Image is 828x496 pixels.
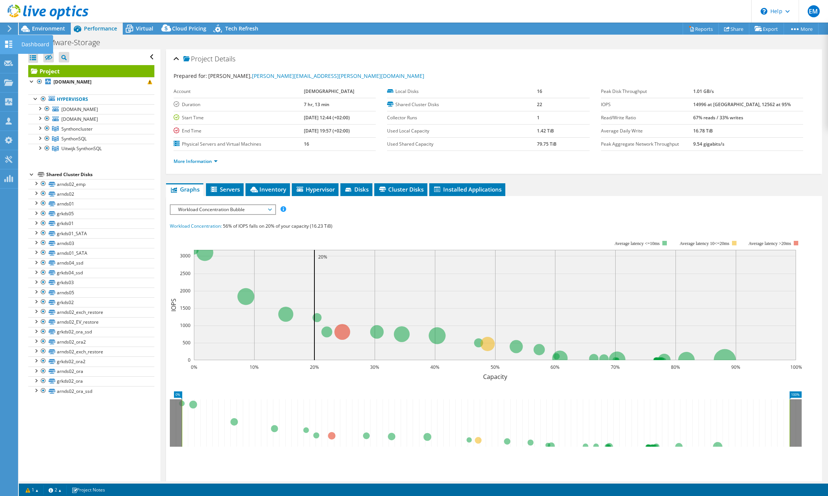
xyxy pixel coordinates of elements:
[28,278,154,288] a: grkds03
[252,72,424,79] a: [PERSON_NAME][EMAIL_ADDRESS][PERSON_NAME][DOMAIN_NAME]
[180,253,191,259] text: 3000
[387,101,537,108] label: Shared Cluster Disks
[304,101,329,108] b: 7 hr, 13 min
[28,114,154,124] a: [DOMAIN_NAME]
[683,23,719,35] a: Reports
[601,140,693,148] label: Peak Aggregate Network Throughput
[84,25,117,32] span: Performance
[537,88,542,94] b: 16
[601,127,693,135] label: Average Daily Write
[170,186,200,193] span: Graphs
[66,485,110,494] a: Project Notes
[601,88,693,95] label: Peak Disk Throughput
[731,364,740,370] text: 90%
[53,79,91,85] b: [DOMAIN_NAME]
[370,364,379,370] text: 30%
[32,25,65,32] span: Environment
[28,189,154,199] a: arnds02
[28,268,154,278] a: grkds04_ssd
[174,205,271,214] span: Workload Concentration Bubble
[304,128,350,134] b: [DATE] 19:57 (+02:00)
[28,337,154,347] a: arnds02_ora2
[550,364,560,370] text: 60%
[693,88,714,94] b: 1.01 GB/s
[693,114,743,121] b: 67% reads / 33% writes
[28,297,154,307] a: grkds02
[318,254,327,260] text: 20%
[344,186,369,193] span: Disks
[601,114,693,122] label: Read/Write Ratio
[433,186,502,193] span: Installed Applications
[28,124,154,134] a: Synthoncluster
[749,241,791,246] text: Average latency >20ms
[28,248,154,258] a: arnds01_SATA
[718,23,749,35] a: Share
[172,25,206,32] span: Cloud Pricing
[28,209,154,219] a: grkds05
[387,127,537,135] label: Used Local Capacity
[28,307,154,317] a: arnds02_exch_restore
[61,135,87,142] span: SynthonSQL
[223,223,332,229] span: 56% of IOPS falls on 20% of your capacity (16.23 TiB)
[28,104,154,114] a: [DOMAIN_NAME]
[28,238,154,248] a: arnds03
[208,72,424,79] span: [PERSON_NAME],
[611,364,620,370] text: 70%
[46,170,154,179] div: Shared Cluster Disks
[537,141,557,147] b: 79.75 TiB
[28,94,154,104] a: Hypervisors
[180,270,191,277] text: 2500
[28,367,154,376] a: arnds02_ora
[136,25,153,32] span: Virtual
[24,38,112,47] h1: Perf-VMware-Storage
[174,88,304,95] label: Account
[310,364,319,370] text: 20%
[693,141,724,147] b: 9.54 gigabits/s
[180,322,191,329] text: 1000
[671,364,680,370] text: 80%
[174,140,304,148] label: Physical Servers and Virtual Machines
[28,77,154,87] a: [DOMAIN_NAME]
[693,128,713,134] b: 16.78 TiB
[28,347,154,356] a: arnds02_exch_restore
[387,140,537,148] label: Used Shared Capacity
[18,35,53,54] div: Dashboard
[296,186,335,193] span: Hypervisor
[20,485,44,494] a: 1
[28,228,154,238] a: grkds01_SATA
[28,327,154,337] a: grkds02_ora_ssd
[210,186,240,193] span: Servers
[174,114,304,122] label: Start Time
[761,8,767,15] svg: \n
[28,356,154,366] a: grkds02_ora2
[43,485,67,494] a: 2
[28,376,154,386] a: grkds02_ora
[188,357,191,363] text: 0
[537,114,540,121] b: 1
[250,364,259,370] text: 10%
[191,364,197,370] text: 0%
[225,25,258,32] span: Tech Refresh
[61,116,98,122] span: [DOMAIN_NAME]
[304,88,354,94] b: [DEMOGRAPHIC_DATA]
[28,386,154,396] a: arnds02_ora_ssd
[790,364,802,370] text: 100%
[304,141,309,147] b: 16
[28,144,154,154] a: Uitwijk SynthonSQL
[808,5,820,17] span: EM
[61,106,98,113] span: [DOMAIN_NAME]
[430,364,439,370] text: 40%
[28,65,154,77] a: Project
[304,114,350,121] b: [DATE] 12:44 (+02:00)
[180,288,191,294] text: 2000
[537,128,554,134] b: 1.42 TiB
[180,305,191,311] text: 1500
[601,101,693,108] label: IOPS
[174,72,207,79] label: Prepared for:
[28,134,154,144] a: SynthonSQL
[483,373,508,381] text: Capacity
[784,23,819,35] a: More
[491,364,500,370] text: 50%
[387,88,537,95] label: Local Disks
[183,55,213,63] span: Project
